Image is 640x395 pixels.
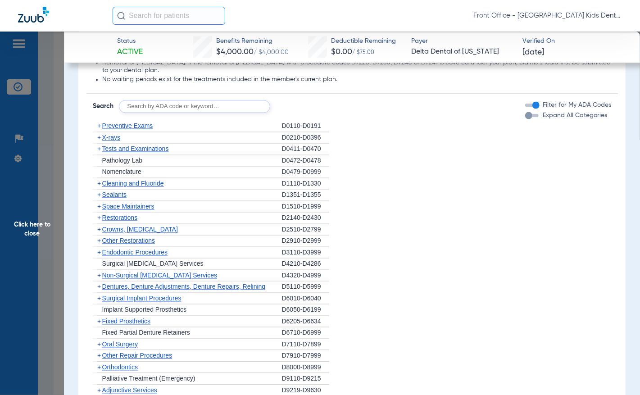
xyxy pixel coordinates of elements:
span: + [97,180,101,187]
span: + [97,226,101,233]
span: Nomenclature [102,168,141,176]
span: Restorations [102,214,138,222]
span: Delta Dental of [US_STATE] [411,46,514,58]
span: Fixed Prosthetics [102,318,150,325]
span: Space Maintainers [102,203,154,210]
span: $0.00 [331,48,352,56]
li: No waiting periods exist for the treatments included in the member's current plan. [102,76,612,84]
div: D4210-D4286 [282,259,329,270]
span: $4,000.00 [216,48,254,56]
div: D0110-D0191 [282,121,329,132]
span: Pathology Lab [102,157,143,164]
iframe: Chat Widget [595,352,640,395]
span: Adjunctive Services [102,387,157,394]
div: D5110-D5999 [282,281,329,293]
span: Front Office - [GEOGRAPHIC_DATA] Kids Dental [473,11,622,20]
span: + [97,191,101,199]
span: / $75.00 [352,50,374,55]
div: D4320-D4999 [282,270,329,282]
span: + [97,203,101,210]
span: Expand All Categories [543,113,608,119]
img: Zuub Logo [18,7,49,23]
span: + [97,352,101,359]
span: + [97,145,101,153]
span: X-rays [102,134,120,141]
span: Other Repair Procedures [102,352,172,359]
span: Fixed Partial Denture Retainers [102,329,190,336]
span: Endodontic Procedures [102,249,168,256]
input: Search for patients [113,7,225,25]
div: D7910-D7999 [282,350,329,362]
div: D2910-D2999 [282,236,329,247]
div: D0479-D0999 [282,167,329,178]
span: + [97,214,101,222]
li: Removal of [MEDICAL_DATA]: If the removal of [MEDICAL_DATA] with procedure codes D7220, D7230, D7... [102,59,612,75]
span: Implant Supported Prosthetics [102,306,187,313]
div: D8000-D8999 [282,362,329,374]
span: + [97,272,101,279]
span: + [97,249,101,256]
span: Sealants [102,191,127,199]
span: Crowns, [MEDICAL_DATA] [102,226,178,233]
span: Search [93,102,113,111]
span: + [97,134,101,141]
span: + [97,283,101,291]
span: + [97,237,101,245]
span: Deductible Remaining [331,36,396,46]
div: D1510-D1999 [282,201,329,213]
div: D0472-D0478 [282,155,329,167]
div: D6710-D6999 [282,327,329,339]
span: Orthodontics [102,364,138,371]
div: D7110-D7899 [282,339,329,351]
span: Surgical [MEDICAL_DATA] Services [102,260,204,268]
span: Preventive Exams [102,123,153,130]
span: Benefits Remaining [216,36,289,46]
span: [DATE] [522,47,545,58]
input: Search by ADA code or keyword… [119,100,270,113]
span: Payer [411,36,514,46]
span: Surgical Implant Procedures [102,295,182,302]
span: Non-Surgical [MEDICAL_DATA] Services [102,272,217,279]
div: D0411-D0470 [282,144,329,155]
span: Active [117,46,143,58]
span: Cleaning and Fluoride [102,180,164,187]
span: + [97,123,101,130]
div: D6205-D6634 [282,316,329,328]
span: Other Restorations [102,237,155,245]
label: Filter for My ADA Codes [541,101,612,110]
div: D2510-D2799 [282,224,329,236]
img: Search Icon [117,12,125,20]
span: / $4,000.00 [254,49,289,55]
span: + [97,364,101,371]
div: D6050-D6199 [282,304,329,316]
span: Status [117,36,143,46]
span: Palliative Treatment (Emergency) [102,375,195,382]
div: D9110-D9215 [282,373,329,385]
span: Tests and Examinations [102,145,169,153]
div: D0210-D0396 [282,132,329,144]
span: + [97,387,101,394]
div: D2140-D2430 [282,213,329,224]
div: D1110-D1330 [282,178,329,190]
div: D6010-D6040 [282,293,329,305]
div: D1351-D1355 [282,190,329,201]
span: Verified On [522,36,626,46]
div: D3110-D3999 [282,247,329,259]
span: + [97,318,101,325]
span: + [97,341,101,348]
span: + [97,295,101,302]
span: Oral Surgery [102,341,138,348]
span: Dentures, Denture Adjustments, Denture Repairs, Relining [102,283,266,291]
